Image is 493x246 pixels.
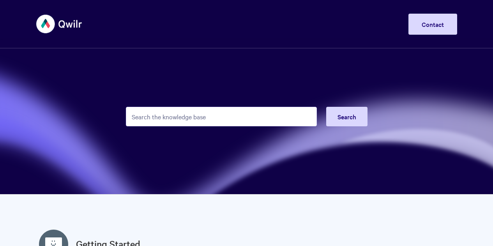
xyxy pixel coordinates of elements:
span: Search [338,112,356,121]
input: Search the knowledge base [126,107,317,126]
img: Qwilr Help Center [36,9,83,39]
a: Contact [408,14,457,35]
button: Search [326,107,368,126]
